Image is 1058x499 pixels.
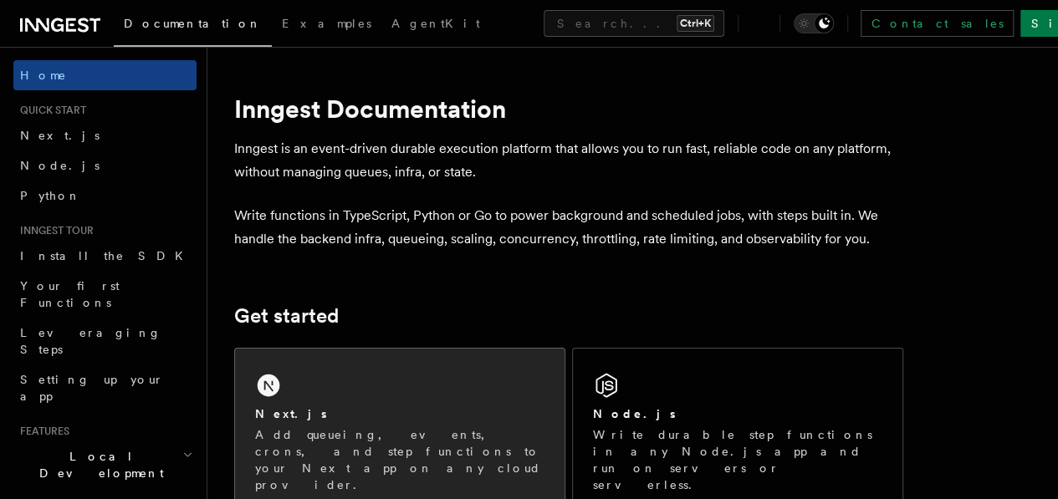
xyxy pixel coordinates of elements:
[13,448,182,481] span: Local Development
[114,5,272,47] a: Documentation
[794,13,834,33] button: Toggle dark mode
[20,129,100,142] span: Next.js
[20,189,81,202] span: Python
[13,104,86,117] span: Quick start
[391,17,480,30] span: AgentKit
[13,150,197,181] a: Node.js
[861,10,1014,37] a: Contact sales
[593,405,676,422] h2: Node.js
[20,326,161,356] span: Leveraging Steps
[255,426,544,493] p: Add queueing, events, crons, and step functions to your Next app on any cloud provider.
[13,120,197,150] a: Next.js
[13,425,69,438] span: Features
[20,373,164,403] span: Setting up your app
[544,10,724,37] button: Search...Ctrl+K
[20,67,67,84] span: Home
[234,94,903,124] h1: Inngest Documentation
[234,304,339,328] a: Get started
[20,159,100,172] span: Node.js
[124,17,262,30] span: Documentation
[13,60,197,90] a: Home
[593,426,882,493] p: Write durable step functions in any Node.js app and run on servers or serverless.
[20,249,193,262] span: Install the SDK
[255,405,327,422] h2: Next.js
[13,364,197,411] a: Setting up your app
[282,17,371,30] span: Examples
[13,271,197,318] a: Your first Functions
[677,15,714,32] kbd: Ctrl+K
[13,181,197,211] a: Python
[234,137,903,184] p: Inngest is an event-driven durable execution platform that allows you to run fast, reliable code ...
[381,5,490,45] a: AgentKit
[234,204,903,251] p: Write functions in TypeScript, Python or Go to power background and scheduled jobs, with steps bu...
[272,5,381,45] a: Examples
[13,441,197,488] button: Local Development
[20,279,120,309] span: Your first Functions
[13,318,197,364] a: Leveraging Steps
[13,224,94,237] span: Inngest tour
[13,241,197,271] a: Install the SDK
